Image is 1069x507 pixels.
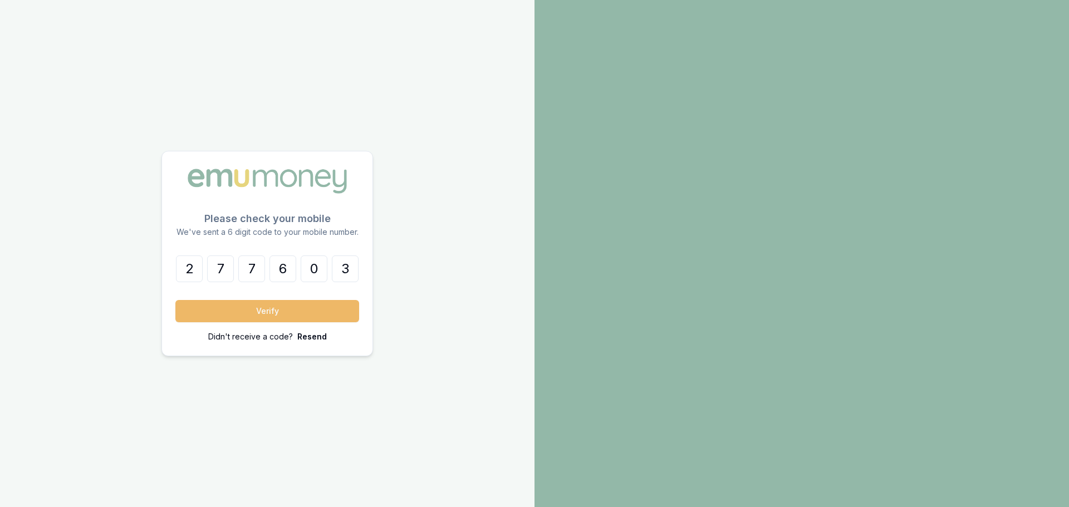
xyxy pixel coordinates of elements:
[175,211,359,227] p: Please check your mobile
[297,331,327,342] p: Resend
[208,331,293,342] p: Didn't receive a code?
[175,227,359,238] p: We've sent a 6 digit code to your mobile number.
[175,300,359,322] button: Verify
[184,165,351,197] img: Emu Money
